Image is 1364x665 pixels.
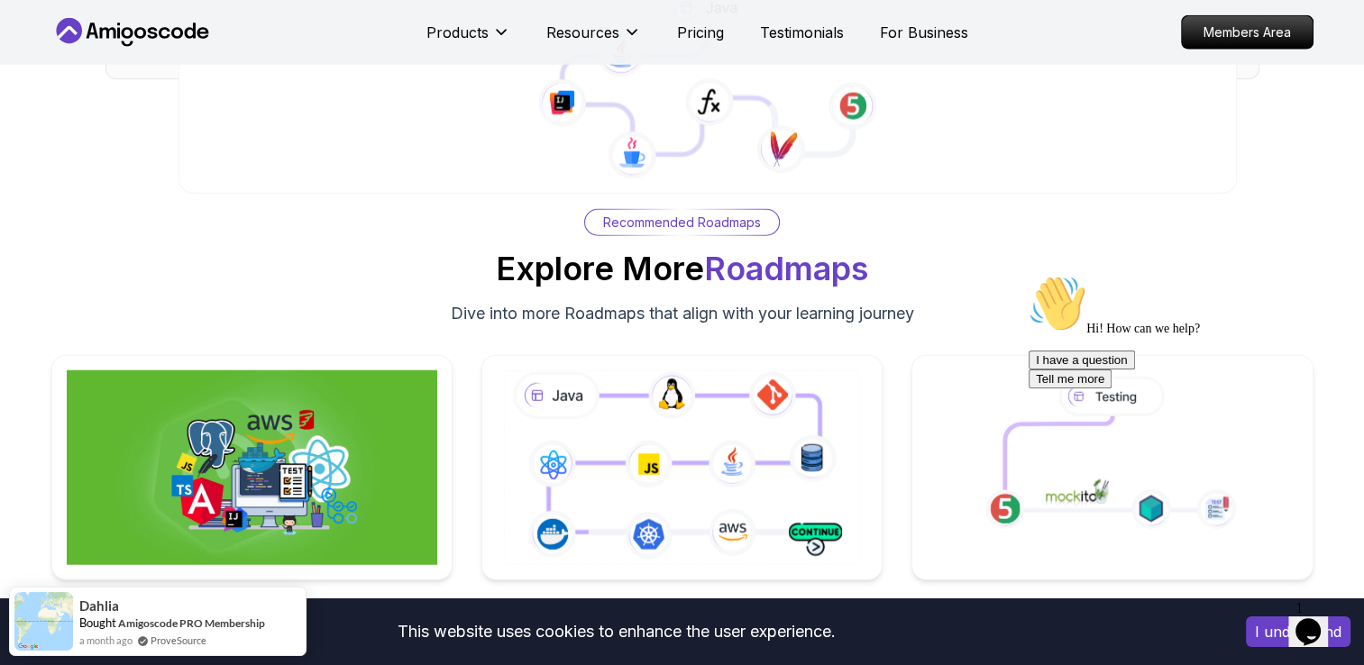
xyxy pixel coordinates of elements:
iframe: chat widget [1288,593,1346,647]
div: 👋Hi! How can we help?I have a questionTell me more [7,7,332,121]
a: Testimonials [760,22,844,43]
span: Dahlia [79,598,119,614]
p: Members Area [1182,16,1313,49]
button: Products [426,22,510,58]
a: Pricing [677,22,724,43]
button: I have a question [7,83,114,102]
span: Bought [79,615,116,630]
a: For Business [880,22,968,43]
img: Full Stack Professional v2 [67,370,437,565]
span: Roadmaps [704,249,868,288]
a: Members Area [1181,15,1314,50]
p: Recommended Roadmaps [603,214,761,232]
p: Products [426,22,489,43]
iframe: chat widget [1021,268,1346,584]
p: Dive into more Roadmaps that align with your learning journey [451,301,914,326]
p: Resources [546,22,619,43]
a: ProveSource [151,633,206,648]
span: Hi! How can we help? [7,54,179,68]
a: Amigoscode PRO Membership [118,616,265,630]
div: This website uses cookies to enhance the user experience. [14,612,1219,651]
button: Accept cookies [1246,616,1350,647]
img: provesource social proof notification image [14,592,73,651]
button: Tell me more [7,102,90,121]
span: a month ago [79,633,133,648]
h2: Explore More [496,251,868,287]
img: :wave: [7,7,65,65]
button: Resources [546,22,641,58]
